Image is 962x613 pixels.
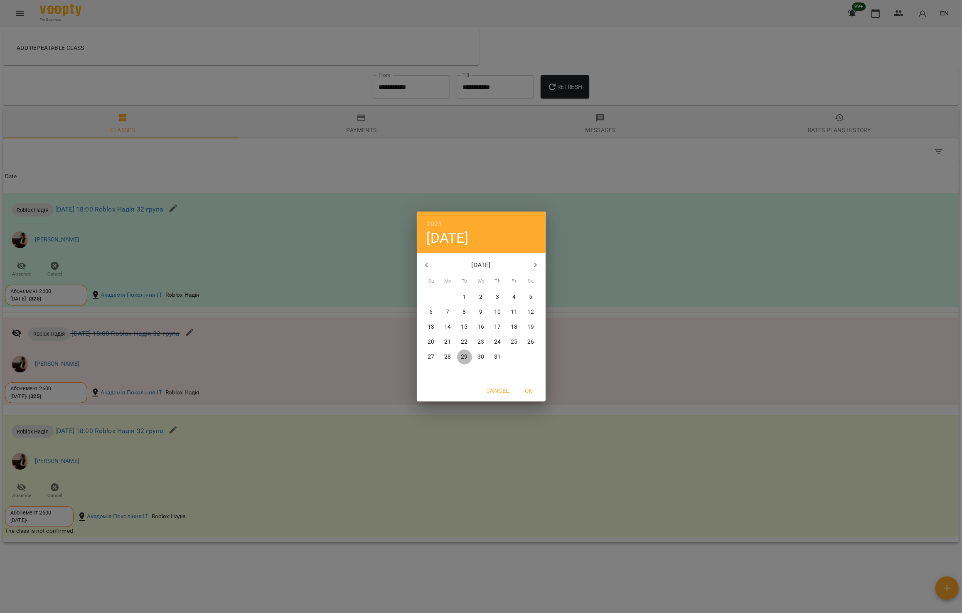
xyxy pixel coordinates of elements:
[524,277,539,286] span: Sa
[457,320,472,335] button: 15
[440,277,455,286] span: Mo
[440,320,455,335] button: 14
[511,338,517,346] p: 25
[511,323,517,331] p: 18
[524,320,539,335] button: 19
[457,350,472,364] button: 29
[463,293,466,301] p: 1
[494,308,501,316] p: 10
[457,305,472,320] button: 8
[479,293,482,301] p: 2
[440,305,455,320] button: 7
[477,338,484,346] p: 23
[474,290,489,305] button: 2
[507,290,522,305] button: 4
[519,386,539,396] span: OK
[527,308,534,316] p: 12
[507,335,522,350] button: 25
[524,335,539,350] button: 26
[494,323,501,331] p: 17
[436,260,526,270] p: [DATE]
[529,293,532,301] p: 5
[527,323,534,331] p: 19
[507,277,522,286] span: Fr
[457,290,472,305] button: 1
[424,277,439,286] span: Su
[428,353,434,361] p: 27
[461,338,467,346] p: 22
[429,308,433,316] p: 6
[477,323,484,331] p: 16
[490,320,505,335] button: 17
[424,320,439,335] button: 13
[463,308,466,316] p: 8
[490,335,505,350] button: 24
[424,350,439,364] button: 27
[440,350,455,364] button: 28
[428,323,434,331] p: 13
[474,350,489,364] button: 30
[483,383,512,398] button: Cancel
[427,218,442,230] button: 2025
[494,338,501,346] p: 24
[524,290,539,305] button: 5
[424,335,439,350] button: 20
[511,308,517,316] p: 11
[490,305,505,320] button: 10
[496,293,499,301] p: 3
[507,320,522,335] button: 18
[457,277,472,286] span: Tu
[440,335,455,350] button: 21
[444,353,451,361] p: 28
[444,323,451,331] p: 14
[446,308,449,316] p: 7
[427,229,468,246] button: [DATE]
[512,293,516,301] p: 4
[527,338,534,346] p: 26
[494,353,501,361] p: 31
[524,305,539,320] button: 12
[457,335,472,350] button: 22
[507,305,522,320] button: 11
[474,320,489,335] button: 16
[516,383,542,398] button: OK
[477,353,484,361] p: 30
[479,308,482,316] p: 9
[490,290,505,305] button: 3
[444,338,451,346] p: 21
[474,335,489,350] button: 23
[474,305,489,320] button: 9
[490,350,505,364] button: 31
[461,323,467,331] p: 15
[461,353,467,361] p: 29
[428,338,434,346] p: 20
[486,386,509,396] span: Cancel
[474,277,489,286] span: We
[490,277,505,286] span: Th
[424,305,439,320] button: 6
